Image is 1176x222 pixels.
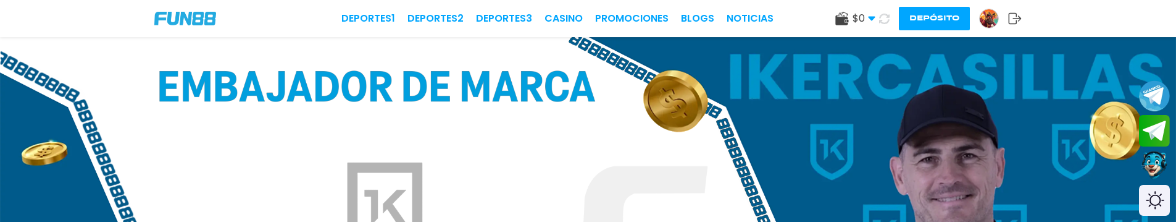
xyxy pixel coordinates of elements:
a: NOTICIAS [727,11,774,26]
button: Depósito [899,7,970,30]
a: BLOGS [681,11,714,26]
a: Deportes1 [341,11,395,26]
button: Join telegram [1139,115,1170,147]
img: Avatar [980,9,998,28]
span: $ 0 [853,11,875,26]
a: Deportes3 [476,11,532,26]
div: Switch theme [1139,185,1170,216]
img: Company Logo [154,12,216,25]
a: Promociones [595,11,669,26]
button: Join telegram channel [1139,80,1170,112]
a: CASINO [544,11,583,26]
button: Contact customer service [1139,150,1170,182]
a: Deportes2 [407,11,464,26]
a: Avatar [979,9,1008,28]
